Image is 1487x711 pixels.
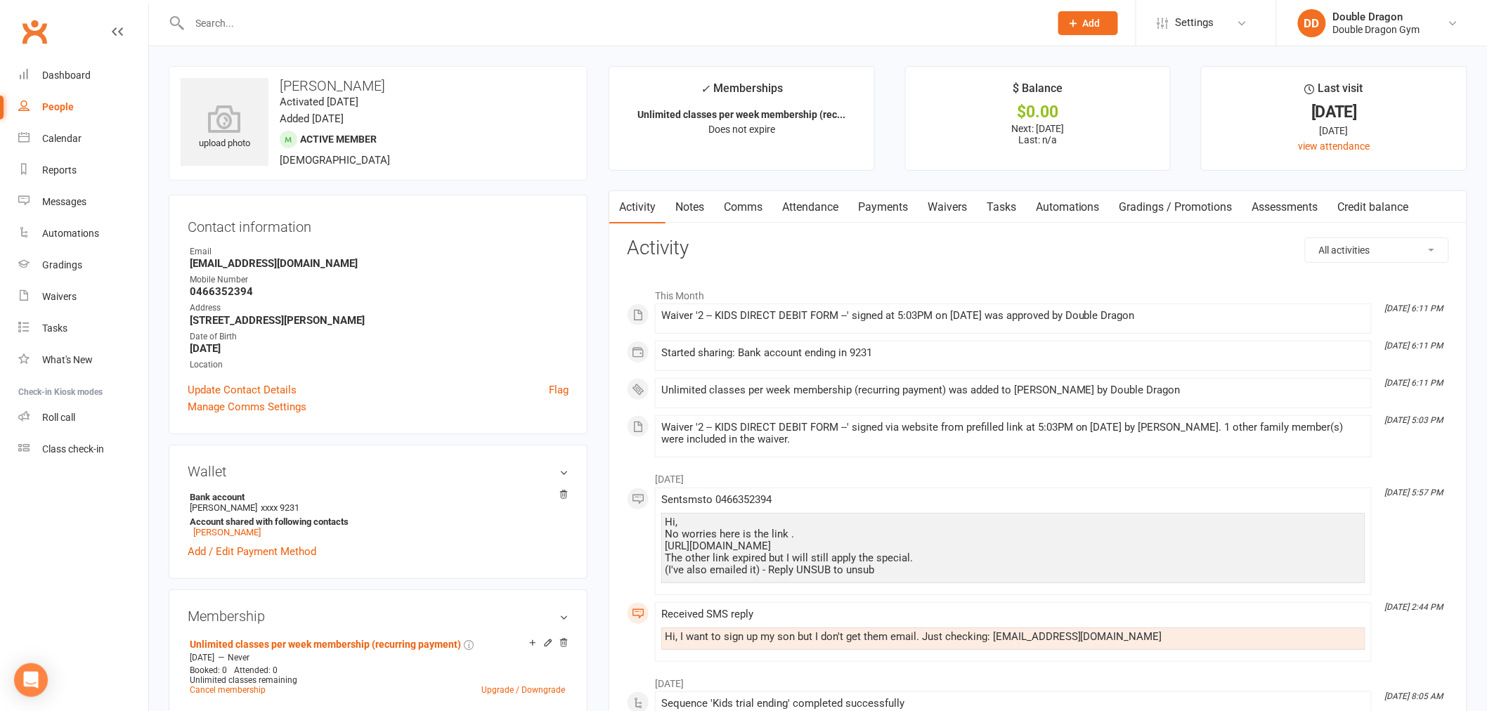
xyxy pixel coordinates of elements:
div: Started sharing: Bank account ending in 9231 [661,347,1365,359]
a: Roll call [18,402,148,433]
strong: Unlimited classes per week membership (rec... [637,109,845,120]
i: [DATE] 5:57 PM [1385,488,1443,497]
div: Date of Birth [190,330,569,344]
h3: Activity [627,237,1449,259]
a: Notes [665,191,714,223]
strong: [EMAIL_ADDRESS][DOMAIN_NAME] [190,257,569,270]
div: Memberships [701,79,783,105]
a: Gradings [18,249,148,281]
div: DD [1298,9,1326,37]
a: Attendance [772,191,848,223]
a: Update Contact Details [188,381,297,398]
a: Tasks [18,313,148,344]
i: [DATE] 6:11 PM [1385,341,1443,351]
div: [DATE] [1214,105,1454,119]
div: Location [190,358,569,372]
a: Reports [18,155,148,186]
a: Assessments [1242,191,1328,223]
a: Calendar [18,123,148,155]
span: Never [228,653,249,663]
div: $ Balance [1013,79,1063,105]
div: Automations [42,228,99,239]
span: Unlimited classes remaining [190,675,297,685]
div: Dashboard [42,70,91,81]
a: Class kiosk mode [18,433,148,465]
a: Automations [1026,191,1110,223]
span: [DEMOGRAPHIC_DATA] [280,154,390,167]
div: [DATE] [1214,123,1454,138]
strong: Bank account [190,492,561,502]
h3: Contact information [188,214,569,235]
a: Unlimited classes per week membership (recurring payment) [190,639,461,650]
h3: Wallet [188,464,569,479]
i: [DATE] 8:05 AM [1385,691,1443,701]
i: ✓ [701,82,710,96]
span: Sent sms to 0466352394 [661,493,772,506]
a: Clubworx [17,14,52,49]
div: Roll call [42,412,75,423]
input: Search... [186,13,1040,33]
a: What's New [18,344,148,376]
i: [DATE] 5:03 PM [1385,415,1443,425]
a: Dashboard [18,60,148,91]
div: Hi, I want to sign up my son but I don't get them email. Just checking: [EMAIL_ADDRESS][DOMAIN_NAME] [665,631,1362,643]
a: Upgrade / Downgrade [481,685,565,695]
a: Comms [714,191,772,223]
div: Sequence 'Kids trial ending' completed successfully [661,698,1365,710]
div: Address [190,301,569,315]
span: [DATE] [190,653,214,663]
h3: Membership [188,608,569,624]
a: Waivers [918,191,977,223]
div: Class check-in [42,443,104,455]
time: Activated [DATE] [280,96,358,108]
h3: [PERSON_NAME] [181,78,576,93]
a: [PERSON_NAME] [193,527,261,537]
li: [DATE] [627,669,1449,691]
div: Unlimited classes per week membership (recurring payment) was added to [PERSON_NAME] by Double Dr... [661,384,1365,396]
div: Received SMS reply [661,608,1365,620]
div: Email [190,245,569,259]
div: Hi, No worries here is the link . [URL][DOMAIN_NAME] The other link expired but I will still appl... [665,516,1362,576]
a: Payments [848,191,918,223]
a: Messages [18,186,148,218]
a: Tasks [977,191,1026,223]
a: Manage Comms Settings [188,398,306,415]
div: Waivers [42,291,77,302]
button: Add [1058,11,1118,35]
a: Cancel membership [190,685,266,695]
div: Open Intercom Messenger [14,663,48,697]
span: Settings [1176,7,1214,39]
div: Calendar [42,133,82,144]
span: Add [1083,18,1100,29]
strong: [DATE] [190,342,569,355]
a: Waivers [18,281,148,313]
div: Gradings [42,259,82,270]
div: — [186,652,569,663]
a: Flag [549,381,569,398]
a: Gradings / Promotions [1110,191,1242,223]
div: Waiver '2 -- KIDS DIRECT DEBIT FORM --' signed via website from prefilled link at 5:03PM on [DATE... [661,422,1365,445]
div: Tasks [42,322,67,334]
div: Mobile Number [190,273,569,287]
div: People [42,101,74,112]
a: view attendance [1299,141,1370,152]
a: Automations [18,218,148,249]
div: Double Dragon [1333,11,1420,23]
span: Booked: 0 [190,665,227,675]
time: Added [DATE] [280,112,344,125]
strong: 0466352394 [190,285,569,298]
a: People [18,91,148,123]
li: [PERSON_NAME] [188,490,569,540]
div: What's New [42,354,93,365]
i: [DATE] 6:11 PM [1385,378,1443,388]
span: Active member [300,133,377,145]
strong: [STREET_ADDRESS][PERSON_NAME] [190,314,569,327]
p: Next: [DATE] Last: n/a [918,123,1158,145]
div: upload photo [181,105,268,151]
div: Messages [42,196,86,207]
a: Activity [609,191,665,223]
div: Double Dragon Gym [1333,23,1420,36]
div: Last visit [1305,79,1363,105]
strong: Account shared with following contacts [190,516,561,527]
i: [DATE] 6:11 PM [1385,304,1443,313]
